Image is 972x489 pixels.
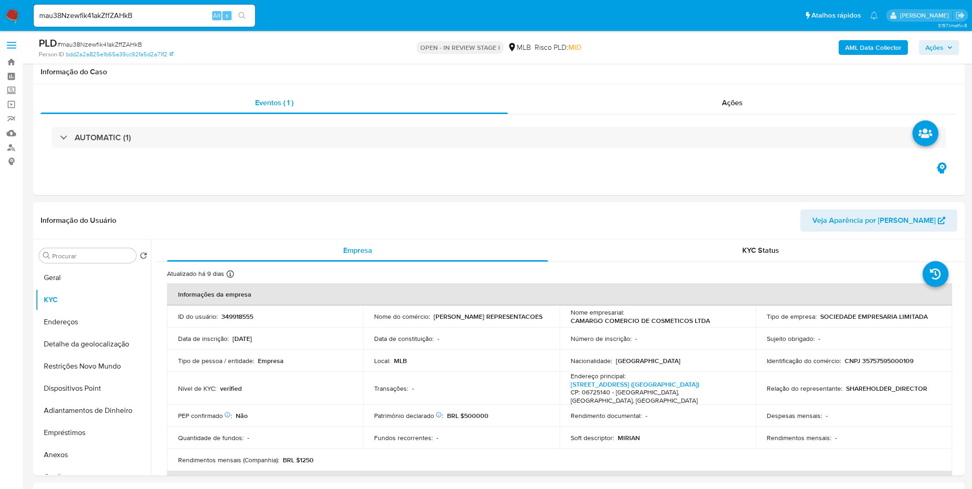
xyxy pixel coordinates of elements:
[767,434,831,442] p: Rendimentos mensais :
[839,40,908,55] button: AML Data Collector
[571,434,614,442] p: Soft descriptor :
[767,334,815,343] p: Sujeito obrigado :
[767,384,842,393] p: Relação do representante :
[571,372,626,380] p: Endereço principal :
[811,11,861,20] span: Atalhos rápidos
[955,11,965,20] a: Sair
[571,357,612,365] p: Nacionalidade :
[616,357,680,365] p: [GEOGRAPHIC_DATA]
[36,355,151,377] button: Restrições Novo Mundo
[36,422,151,444] button: Empréstimos
[39,36,57,50] b: PLD
[571,388,741,405] h4: CP: 06725140 - [GEOGRAPHIC_DATA], [GEOGRAPHIC_DATA], [GEOGRAPHIC_DATA]
[167,269,224,278] p: Atualizado há 9 dias
[283,456,314,464] p: BRL $1250
[618,434,640,442] p: MIRIAN
[374,312,430,321] p: Nome do comércio :
[820,312,928,321] p: SOCIEDADE EMPRESARIA LIMITADA
[645,411,647,420] p: -
[75,132,131,143] h3: AUTOMATIC (1)
[767,411,822,420] p: Despesas mensais :
[255,97,293,108] span: Eventos ( 1 )
[800,209,957,232] button: Veja Aparência por [PERSON_NAME]
[900,11,952,20] p: sara.carvalhaes@mercadopago.com.br
[374,357,390,365] p: Local :
[52,127,946,148] div: AUTOMATIC (1)
[178,434,244,442] p: Quantidade de fundos :
[812,209,936,232] span: Veja Aparência por [PERSON_NAME]
[221,312,253,321] p: 349918555
[635,334,637,343] p: -
[233,334,252,343] p: [DATE]
[178,384,216,393] p: Nível de KYC :
[220,384,242,393] p: verified
[43,252,50,259] button: Procurar
[571,308,624,316] p: Nome empresarial :
[394,357,407,365] p: MLB
[36,377,151,400] button: Dispositivos Point
[742,245,779,256] span: KYC Status
[233,9,251,22] button: search-icon
[36,400,151,422] button: Adiantamentos de Dinheiro
[36,333,151,355] button: Detalhe da geolocalização
[178,312,218,321] p: ID do usuário :
[846,384,927,393] p: SHAREHOLDER_DIRECTOR
[925,40,943,55] span: Ações
[436,434,438,442] p: -
[178,411,232,420] p: PEP confirmado :
[374,434,433,442] p: Fundos recorrentes :
[571,380,699,389] a: [STREET_ADDRESS] ([GEOGRAPHIC_DATA])
[826,411,828,420] p: -
[870,12,878,19] a: Notificações
[507,42,531,53] div: MLB
[140,252,147,262] button: Retornar ao pedido padrão
[412,384,414,393] p: -
[767,312,817,321] p: Tipo de empresa :
[41,216,116,225] h1: Informação do Usuário
[722,97,743,108] span: Ações
[447,411,489,420] p: BRL $500000
[919,40,959,55] button: Ações
[52,252,132,260] input: Procurar
[236,411,248,420] p: Não
[34,10,255,22] input: Pesquise usuários ou casos...
[66,50,173,59] a: bdd2a2a825e1b65a39cc92fa5d2a71f2
[36,444,151,466] button: Anexos
[247,434,249,442] p: -
[571,316,710,325] p: CAMARGO COMERCIO DE COSMETICOS LTDA
[845,357,913,365] p: CNPJ 35757595000109
[343,245,372,256] span: Empresa
[374,384,408,393] p: Transações :
[178,456,279,464] p: Rendimentos mensais (Companhia) :
[57,40,142,49] span: # mau38Nzewfik41akZffZAHkB
[258,357,284,365] p: Empresa
[36,311,151,333] button: Endereços
[417,41,504,54] p: OPEN - IN REVIEW STAGE I
[568,42,581,53] span: MID
[767,357,841,365] p: Identificação do comércio :
[178,357,254,365] p: Tipo de pessoa / entidade :
[818,334,820,343] p: -
[571,411,642,420] p: Rendimento documental :
[213,11,221,20] span: Alt
[39,50,64,59] b: Person ID
[374,334,434,343] p: Data de constituição :
[36,267,151,289] button: Geral
[835,434,837,442] p: -
[41,67,957,77] h1: Informação do Caso
[434,312,543,321] p: [PERSON_NAME] REPRESENTACOES
[571,334,632,343] p: Número de inscrição :
[437,334,439,343] p: -
[36,289,151,311] button: KYC
[36,466,151,488] button: Cartões
[845,40,901,55] b: AML Data Collector
[167,283,952,305] th: Informações da empresa
[178,334,229,343] p: Data de inscrição :
[535,42,581,53] span: Risco PLD:
[374,411,443,420] p: Patrimônio declarado :
[226,11,228,20] span: s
